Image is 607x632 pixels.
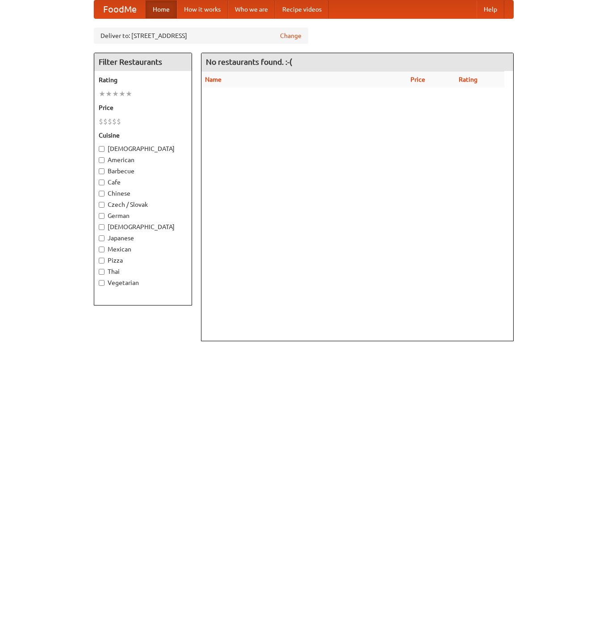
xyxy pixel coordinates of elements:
[99,155,187,164] label: American
[99,75,187,84] h5: Rating
[94,28,308,44] div: Deliver to: [STREET_ADDRESS]
[99,89,105,99] li: ★
[99,157,105,163] input: American
[99,224,105,230] input: [DEMOGRAPHIC_DATA]
[99,191,105,197] input: Chinese
[280,31,301,40] a: Change
[119,89,126,99] li: ★
[99,117,103,126] li: $
[99,213,105,219] input: German
[103,117,108,126] li: $
[99,189,187,198] label: Chinese
[99,235,105,241] input: Japanese
[99,245,187,254] label: Mexican
[99,222,187,231] label: [DEMOGRAPHIC_DATA]
[99,168,105,174] input: Barbecue
[228,0,275,18] a: Who we are
[99,280,105,286] input: Vegetarian
[99,256,187,265] label: Pizza
[99,258,105,264] input: Pizza
[146,0,177,18] a: Home
[205,76,222,83] a: Name
[126,89,132,99] li: ★
[99,267,187,276] label: Thai
[94,0,146,18] a: FoodMe
[459,76,477,83] a: Rating
[117,117,121,126] li: $
[94,53,192,71] h4: Filter Restaurants
[410,76,425,83] a: Price
[206,58,292,66] ng-pluralize: No restaurants found. :-(
[99,269,105,275] input: Thai
[99,180,105,185] input: Cafe
[112,89,119,99] li: ★
[275,0,329,18] a: Recipe videos
[99,167,187,176] label: Barbecue
[105,89,112,99] li: ★
[99,146,105,152] input: [DEMOGRAPHIC_DATA]
[99,103,187,112] h5: Price
[99,202,105,208] input: Czech / Slovak
[177,0,228,18] a: How it works
[99,247,105,252] input: Mexican
[99,234,187,243] label: Japanese
[99,200,187,209] label: Czech / Slovak
[99,211,187,220] label: German
[99,144,187,153] label: [DEMOGRAPHIC_DATA]
[108,117,112,126] li: $
[112,117,117,126] li: $
[99,178,187,187] label: Cafe
[99,131,187,140] h5: Cuisine
[477,0,504,18] a: Help
[99,278,187,287] label: Vegetarian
